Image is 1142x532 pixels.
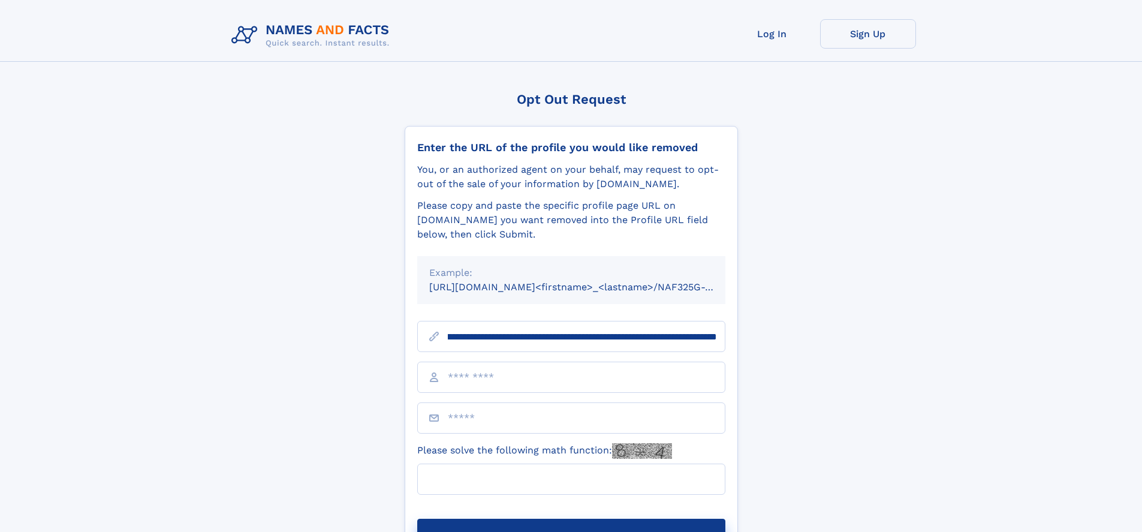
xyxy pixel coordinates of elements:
[429,281,748,293] small: [URL][DOMAIN_NAME]<firstname>_<lastname>/NAF325G-xxxxxxxx
[429,266,713,280] div: Example:
[417,443,672,459] label: Please solve the following math function:
[820,19,916,49] a: Sign Up
[405,92,738,107] div: Opt Out Request
[417,163,725,191] div: You, or an authorized agent on your behalf, may request to opt-out of the sale of your informatio...
[724,19,820,49] a: Log In
[417,141,725,154] div: Enter the URL of the profile you would like removed
[417,199,725,242] div: Please copy and paste the specific profile page URL on [DOMAIN_NAME] you want removed into the Pr...
[227,19,399,52] img: Logo Names and Facts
